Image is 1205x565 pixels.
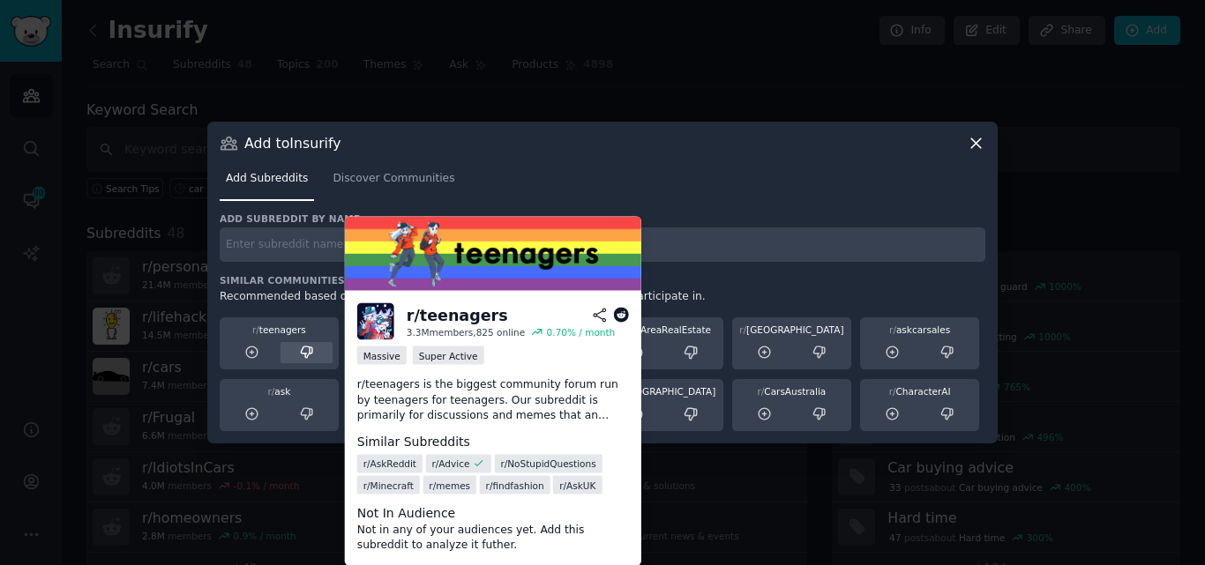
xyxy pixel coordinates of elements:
[220,227,985,262] input: Enter subreddit name and press enter
[866,323,973,336] div: askcarsales
[244,134,341,152] h3: Add to Insurify
[432,457,470,470] span: r/ Advice
[889,386,896,397] span: r/
[326,165,460,201] a: Discover Communities
[559,479,595,491] span: r/ AskUK
[757,386,764,397] span: r/
[252,324,259,335] span: r/
[429,479,470,491] span: r/ memes
[547,326,616,338] div: 0.70 % / month
[357,346,407,365] div: Massive
[738,385,845,398] div: CarsAustralia
[357,503,629,522] dt: Not In Audience
[220,274,985,286] h3: Similar Communities
[220,212,985,225] h3: Add subreddit by name
[357,303,394,340] img: teenagers
[220,289,985,305] div: Recommended based on communities that members of your audience also participate in.
[226,323,333,336] div: teenagers
[739,324,746,335] span: r/
[226,171,308,187] span: Add Subreddits
[357,377,629,424] p: r/teenagers is the biggest community forum run by teenagers for teenagers. Our subreddit is prima...
[357,522,629,553] dd: Not in any of your audiences yet. Add this subreddit to analyze it futher.
[889,324,896,335] span: r/
[357,433,629,451] dt: Similar Subreddits
[345,217,641,291] img: r/teenagers
[738,323,845,336] div: [GEOGRAPHIC_DATA]
[407,326,525,338] div: 3.3M members, 825 online
[333,171,454,187] span: Discover Communities
[486,479,544,491] span: r/ findfashion
[267,386,274,397] span: r/
[610,385,717,398] div: [GEOGRAPHIC_DATA]
[226,385,333,398] div: ask
[220,165,314,201] a: Add Subreddits
[363,457,416,470] span: r/ AskReddit
[866,385,973,398] div: CharacterAI
[500,457,595,470] span: r/ NoStupidQuestions
[407,304,508,326] div: r/ teenagers
[363,479,414,491] span: r/ Minecraft
[413,346,484,365] div: Super Active
[610,323,717,336] div: BayAreaRealEstate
